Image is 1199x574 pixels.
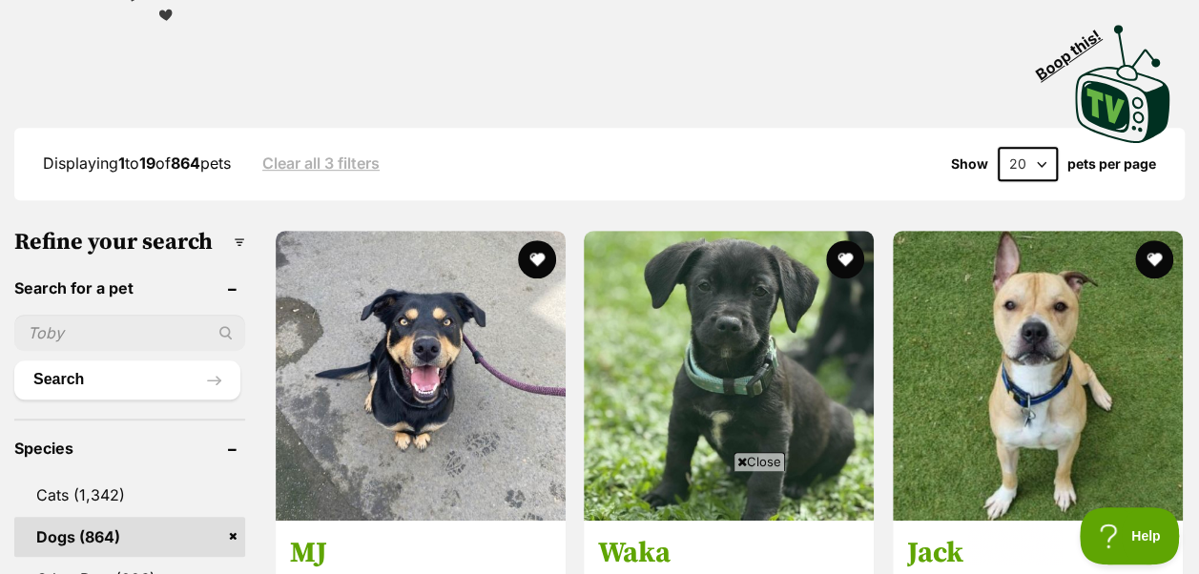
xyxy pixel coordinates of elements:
[139,154,155,173] strong: 19
[14,229,245,256] h3: Refine your search
[1075,8,1170,147] a: Boop this!
[893,231,1183,521] img: Jack - American Staffy Dog
[827,240,865,278] button: favourite
[1067,156,1156,172] label: pets per page
[1075,25,1170,143] img: PetRescue TV logo
[43,154,231,173] span: Displaying to of pets
[171,154,200,173] strong: 864
[734,452,785,471] span: Close
[951,156,988,172] span: Show
[14,315,245,351] input: Toby
[14,475,245,515] a: Cats (1,342)
[14,279,245,297] header: Search for a pet
[276,231,566,521] img: MJ - Australian Kelpie Dog
[1135,240,1173,278] button: favourite
[584,231,874,521] img: Waka - French Bulldog
[1080,507,1180,564] iframe: Help Scout Beacon - Open
[14,440,245,457] header: Species
[518,240,556,278] button: favourite
[118,154,125,173] strong: 1
[262,154,380,172] a: Clear all 3 filters
[1032,14,1120,83] span: Boop this!
[137,479,1063,564] iframe: Advertisement
[14,360,240,399] button: Search
[14,517,245,557] a: Dogs (864)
